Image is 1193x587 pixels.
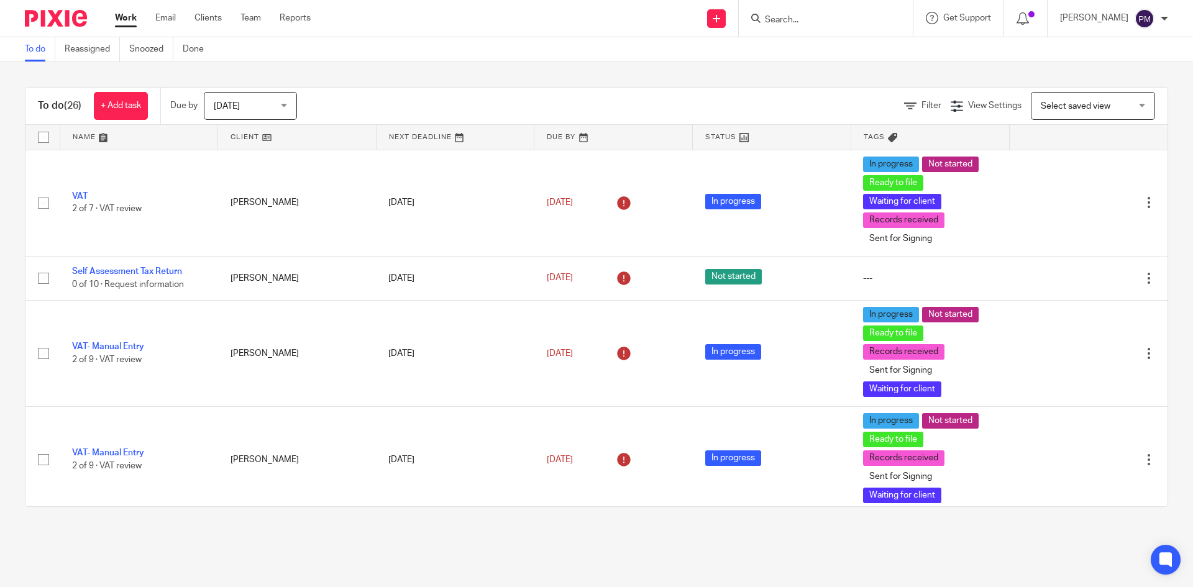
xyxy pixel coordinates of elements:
a: VAT- Manual Entry [72,448,144,457]
td: [PERSON_NAME] [218,256,377,300]
span: In progress [863,307,919,322]
a: Snoozed [129,37,173,61]
p: [PERSON_NAME] [1060,12,1128,24]
span: In progress [863,413,919,429]
span: [DATE] [547,455,573,464]
span: Tags [864,134,885,140]
a: Reassigned [65,37,120,61]
a: Work [115,12,137,24]
span: Sent for Signing [863,469,938,485]
a: Clients [194,12,222,24]
span: Waiting for client [863,488,941,503]
span: In progress [705,344,761,360]
a: Done [183,37,213,61]
span: Get Support [943,14,991,22]
span: [DATE] [214,102,240,111]
span: [DATE] [547,349,573,358]
span: Not started [922,307,979,322]
span: Not started [922,157,979,172]
span: View Settings [968,101,1022,110]
a: VAT- Manual Entry [72,342,144,351]
td: [DATE] [376,406,534,512]
span: [DATE] [547,274,573,283]
a: Self Assessment Tax Return [72,267,182,276]
span: Ready to file [863,175,923,191]
span: Records received [863,450,944,466]
span: Waiting for client [863,194,941,209]
span: Ready to file [863,325,923,341]
span: Waiting for client [863,381,941,397]
td: [PERSON_NAME] [218,300,377,406]
a: + Add task [94,92,148,120]
td: [DATE] [376,300,534,406]
span: 2 of 9 · VAT review [72,355,142,364]
span: In progress [705,194,761,209]
span: Records received [863,212,944,228]
a: VAT [72,192,88,201]
span: Records received [863,344,944,360]
span: Sent for Signing [863,363,938,378]
h1: To do [38,99,81,112]
a: Email [155,12,176,24]
span: 2 of 7 · VAT review [72,205,142,214]
span: Not started [705,269,762,284]
td: [DATE] [376,150,534,256]
span: Filter [921,101,941,110]
span: Sent for Signing [863,231,938,247]
span: Ready to file [863,432,923,447]
a: Reports [280,12,311,24]
span: Select saved view [1041,102,1110,111]
span: Not started [922,413,979,429]
p: Due by [170,99,198,112]
td: [DATE] [376,256,534,300]
span: In progress [863,157,919,172]
div: --- [863,272,997,284]
a: Team [240,12,261,24]
input: Search [764,15,875,26]
a: To do [25,37,55,61]
span: 2 of 9 · VAT review [72,462,142,470]
span: 0 of 10 · Request information [72,280,184,289]
span: (26) [64,101,81,111]
img: Pixie [25,10,87,27]
td: [PERSON_NAME] [218,150,377,256]
img: svg%3E [1135,9,1154,29]
span: [DATE] [547,198,573,207]
span: In progress [705,450,761,466]
td: [PERSON_NAME] [218,406,377,512]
